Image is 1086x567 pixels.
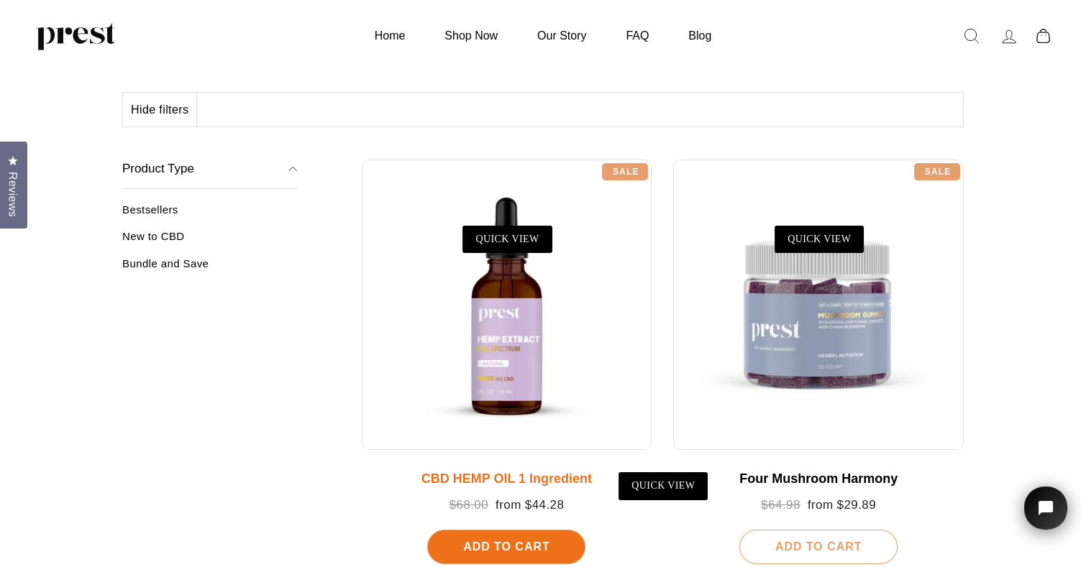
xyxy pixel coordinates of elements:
[1005,466,1086,567] iframe: Tidio Chat
[122,257,297,281] a: Bundle and Save
[462,226,552,253] a: QUICK VIEW
[775,226,864,253] a: QUICK VIEW
[608,22,667,50] a: FAQ
[914,163,960,180] div: Sale
[602,163,648,180] div: Sale
[357,22,729,50] ul: Primary
[519,22,604,50] a: Our Story
[775,540,862,553] span: Add To Cart
[4,172,22,217] span: Reviews
[688,498,949,513] div: from $29.89
[670,22,729,50] a: Blog
[357,22,424,50] a: Home
[426,22,516,50] a: Shop Now
[619,472,708,499] a: QUICK VIEW
[376,471,638,487] div: CBD HEMP OIL 1 Ingredient
[122,149,297,189] button: Product Type
[122,230,297,254] a: New to CBD
[123,93,197,127] button: Hide filters
[450,498,488,512] span: $68.00
[376,498,638,513] div: from $44.28
[761,498,800,512] span: $64.98
[673,160,964,563] a: Four Mushroom Harmony $64.98 from $29.89 Add To Cart
[362,160,652,563] a: CBD HEMP OIL 1 Ingredient $68.00 from $44.28 Add To Cart
[463,540,549,553] span: Add To Cart
[122,203,297,227] a: Bestsellers
[688,471,949,487] div: Four Mushroom Harmony
[36,22,115,50] img: PREST ORGANICS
